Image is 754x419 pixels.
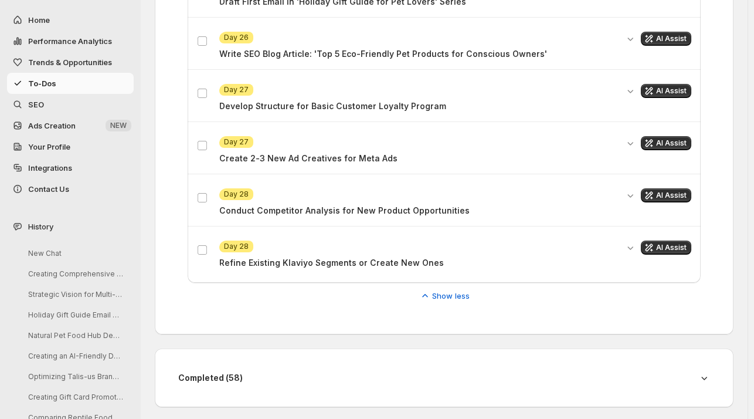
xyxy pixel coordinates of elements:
[7,9,134,31] button: Home
[7,31,134,52] button: Performance Analytics
[28,184,69,194] span: Contact Us
[624,188,636,202] button: Expand details
[7,73,134,94] button: To-Dos
[224,33,249,42] span: Day 26
[28,121,76,130] span: Ads Creation
[412,286,477,305] button: Show less
[19,367,130,386] button: Optimizing Talis-us Brand Entity Page
[28,142,70,151] span: Your Profile
[641,241,691,255] button: Get AI assistance for this task
[624,84,636,98] button: Expand details
[19,244,130,262] button: New Chat
[7,136,134,157] a: Your Profile
[656,191,687,200] span: AI Assist
[28,15,50,25] span: Home
[641,84,691,98] button: Get AI assistance for this task
[7,52,134,73] button: Trends & Opportunities
[28,36,112,46] span: Performance Analytics
[219,48,617,60] p: Write SEO Blog Article: 'Top 5 Eco-Friendly Pet Products for Conscious Owners'
[19,326,130,344] button: Natural Pet Food Hub Development Guide
[110,121,127,130] span: NEW
[641,136,691,150] button: Get AI assistance for this task
[656,243,687,252] span: AI Assist
[656,34,687,43] span: AI Assist
[624,32,636,46] button: Expand details
[19,388,130,406] button: Creating Gift Card Promotions
[624,136,636,150] button: Expand details
[224,137,249,147] span: Day 27
[641,188,691,202] button: Get AI assistance for this task
[28,221,53,232] span: History
[219,205,617,217] p: Conduct Competitor Analysis for New Product Opportunities
[224,190,249,199] span: Day 28
[219,100,617,112] p: Develop Structure for Basic Customer Loyalty Program
[7,115,134,136] button: Ads Creation
[219,257,617,269] p: Refine Existing Klaviyo Segments or Create New Ones
[178,372,689,384] h4: Completed ( 58 )
[19,306,130,324] button: Holiday Gift Guide Email Drafting
[19,265,130,283] button: Creating Comprehensive Pet Health Solutions
[28,163,72,173] span: Integrations
[28,79,56,88] span: To-Dos
[432,290,470,302] span: Show less
[641,32,691,46] button: Get AI assistance for this task
[624,241,636,255] button: Expand details
[656,138,687,148] span: AI Assist
[224,242,249,251] span: Day 28
[224,85,249,94] span: Day 27
[656,86,687,96] span: AI Assist
[7,94,134,115] a: SEO
[28,100,44,109] span: SEO
[19,285,130,303] button: Strategic Vision for Multi-Species Pet Retail
[19,347,130,365] button: Creating an AI-Friendly Dog Treat Resource
[7,157,134,178] a: Integrations
[7,178,134,200] button: Contact Us
[28,58,112,67] span: Trends & Opportunities
[219,153,617,164] p: Create 2-3 New Ad Creatives for Meta Ads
